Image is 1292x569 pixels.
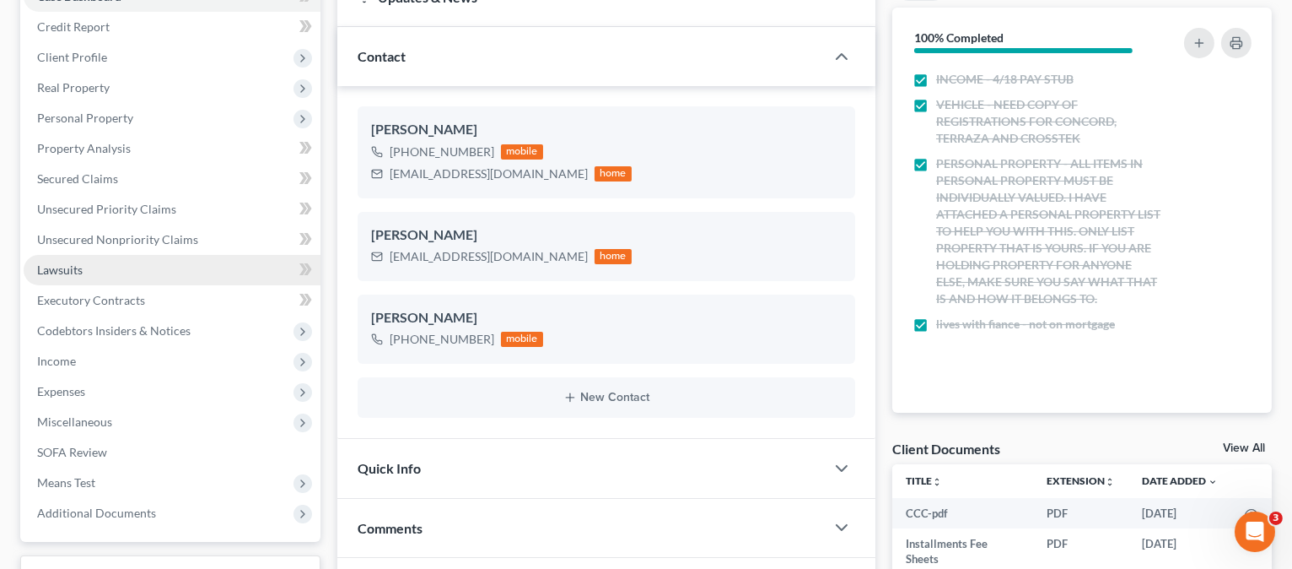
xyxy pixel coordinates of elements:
[914,30,1004,45] strong: 100% Completed
[371,225,842,246] div: [PERSON_NAME]
[37,354,76,368] span: Income
[936,155,1163,307] span: PERSONAL PROPERTY - ALL ITEMS IN PERSONAL PROPERTY MUST BE INDIVIDUALLY VALUED. I HAVE ATTACHED A...
[936,71,1074,88] span: INCOME - 4/18 PAY STUB
[24,133,320,164] a: Property Analysis
[37,111,133,125] span: Personal Property
[371,391,842,404] button: New Contact
[24,12,320,42] a: Credit Report
[37,141,131,155] span: Property Analysis
[37,475,95,490] span: Means Test
[37,80,110,95] span: Real Property
[37,415,112,429] span: Miscellaneous
[501,332,543,347] div: mobile
[390,165,588,182] div: [EMAIL_ADDRESS][DOMAIN_NAME]
[1235,512,1275,552] iframe: Intercom live chat
[595,166,632,182] div: home
[932,477,942,487] i: unfold_more
[390,331,494,348] div: [PHONE_NUMBER]
[1208,477,1218,487] i: expand_more
[595,249,632,264] div: home
[1223,442,1265,454] a: View All
[1033,498,1128,528] td: PDF
[390,248,588,265] div: [EMAIL_ADDRESS][DOMAIN_NAME]
[390,144,494,160] div: [PHONE_NUMBER]
[1142,474,1218,487] a: Date Added expand_more
[24,255,320,285] a: Lawsuits
[37,232,198,247] span: Unsecured Nonpriority Claims
[37,506,156,520] span: Additional Documents
[37,171,118,186] span: Secured Claims
[906,474,942,487] a: Titleunfold_more
[37,293,145,307] span: Executory Contracts
[37,50,107,64] span: Client Profile
[1047,474,1115,487] a: Extensionunfold_more
[371,120,842,140] div: [PERSON_NAME]
[358,48,406,64] span: Contact
[37,384,85,398] span: Expenses
[24,225,320,255] a: Unsecured Nonpriority Claims
[358,520,423,536] span: Comments
[24,285,320,316] a: Executory Contracts
[37,445,107,459] span: SOFA Review
[501,144,543,160] div: mobile
[1105,477,1115,487] i: unfold_more
[24,194,320,225] a: Unsecured Priority Claims
[1269,512,1283,525] span: 3
[37,263,83,277] span: Lawsuits
[892,498,1033,528] td: CCC-pdf
[24,437,320,468] a: SOFA Review
[24,164,320,194] a: Secured Claims
[37,323,191,338] span: Codebtors Insiders & Notices
[1128,498,1231,528] td: [DATE]
[37,19,110,34] span: Credit Report
[37,202,176,216] span: Unsecured Priority Claims
[936,96,1163,147] span: VEHICLE - NEED COPY OF REGISTRATIONS FOR CONCORD, TERRAZA AND CROSSTEK
[892,440,1000,458] div: Client Documents
[936,316,1115,333] span: lives with fiance - not on mortgage
[358,460,421,476] span: Quick Info
[371,308,842,328] div: [PERSON_NAME]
